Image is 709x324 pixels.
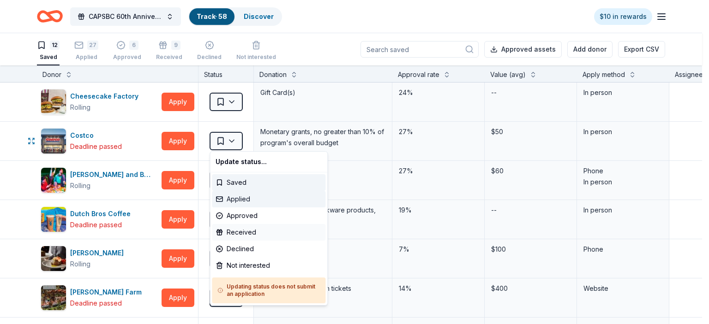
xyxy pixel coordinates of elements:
div: Declined [212,241,325,257]
div: Received [212,224,325,241]
div: Not interested [212,257,325,274]
h5: Updating status does not submit an application [217,283,320,298]
div: Saved [212,174,325,191]
div: Update status... [212,153,325,170]
div: Approved [212,207,325,224]
div: Applied [212,191,325,207]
